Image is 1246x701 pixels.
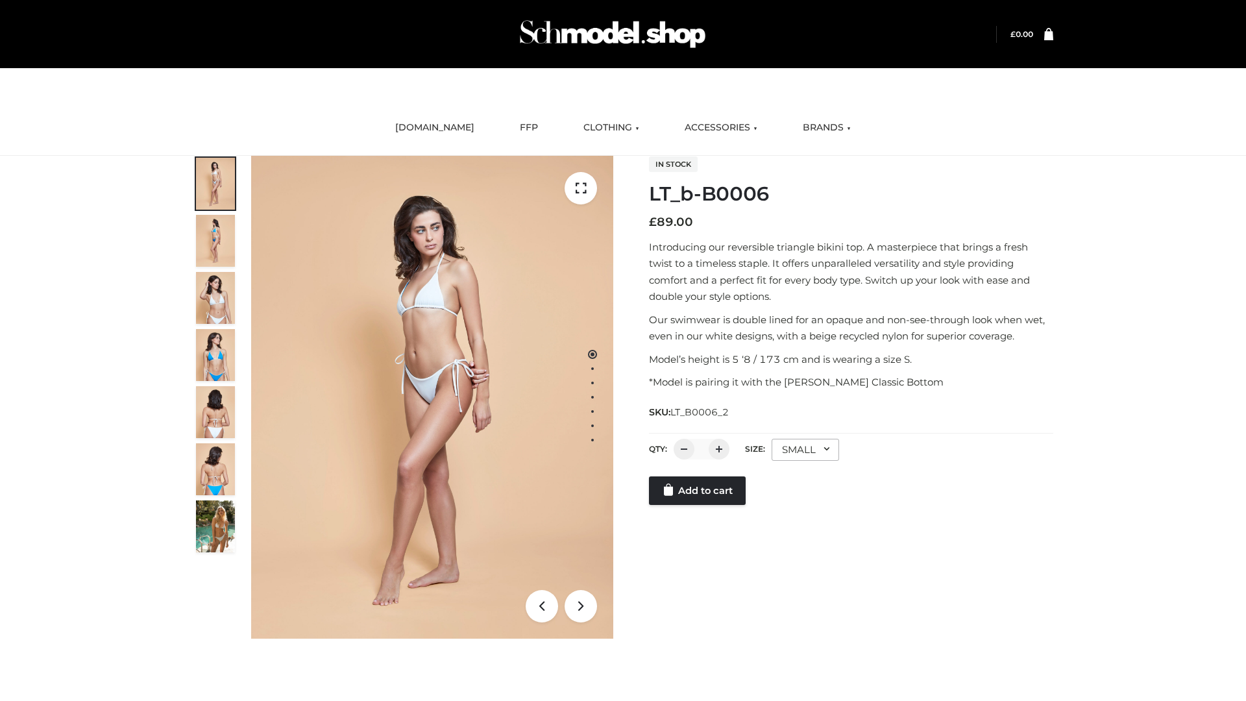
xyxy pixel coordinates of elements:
[574,114,649,142] a: CLOTHING
[649,351,1053,368] p: Model’s height is 5 ‘8 / 173 cm and is wearing a size S.
[649,156,698,172] span: In stock
[745,444,765,454] label: Size:
[649,239,1053,305] p: Introducing our reversible triangle bikini top. A masterpiece that brings a fresh twist to a time...
[196,272,235,324] img: ArielClassicBikiniTop_CloudNine_AzureSky_OW114ECO_3-scaled.jpg
[649,444,667,454] label: QTY:
[251,156,613,639] img: LT_b-B0006
[196,215,235,267] img: ArielClassicBikiniTop_CloudNine_AzureSky_OW114ECO_2-scaled.jpg
[649,312,1053,345] p: Our swimwear is double lined for an opaque and non-see-through look when wet, even in our white d...
[385,114,484,142] a: [DOMAIN_NAME]
[793,114,861,142] a: BRANDS
[196,386,235,438] img: ArielClassicBikiniTop_CloudNine_AzureSky_OW114ECO_7-scaled.jpg
[675,114,767,142] a: ACCESSORIES
[670,406,729,418] span: LT_B0006_2
[772,439,839,461] div: SMALL
[649,182,1053,206] h1: LT_b-B0006
[196,443,235,495] img: ArielClassicBikiniTop_CloudNine_AzureSky_OW114ECO_8-scaled.jpg
[649,215,657,229] span: £
[196,500,235,552] img: Arieltop_CloudNine_AzureSky2.jpg
[649,374,1053,391] p: *Model is pairing it with the [PERSON_NAME] Classic Bottom
[1010,29,1033,39] a: £0.00
[1010,29,1016,39] span: £
[1010,29,1033,39] bdi: 0.00
[510,114,548,142] a: FFP
[649,404,730,420] span: SKU:
[649,476,746,505] a: Add to cart
[196,158,235,210] img: ArielClassicBikiniTop_CloudNine_AzureSky_OW114ECO_1-scaled.jpg
[196,329,235,381] img: ArielClassicBikiniTop_CloudNine_AzureSky_OW114ECO_4-scaled.jpg
[649,215,693,229] bdi: 89.00
[515,8,710,60] img: Schmodel Admin 964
